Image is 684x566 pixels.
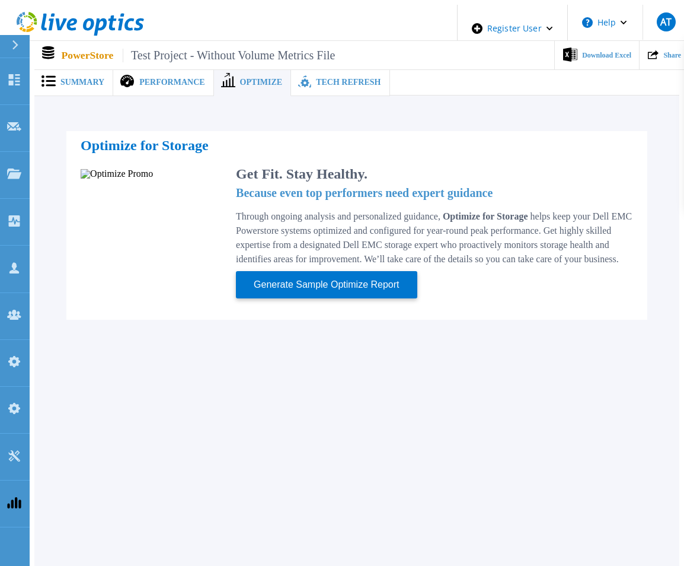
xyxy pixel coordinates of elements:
span: Test Project - Without Volume Metrics File [123,49,335,62]
span: AT [660,17,672,27]
div: , [5,5,679,536]
button: Generate Sample Optimize Report [236,271,417,298]
h2: Get Fit. Stay Healthy. [236,169,633,179]
span: Summary [60,78,104,87]
img: Optimize Promo [81,169,153,179]
span: Tech Refresh [316,78,381,87]
div: Through ongoing analysis and personalized guidance, helps keep your Dell EMC Powerstore systems o... [236,209,633,266]
div: Register User [458,5,567,52]
span: Share [663,52,681,59]
span: Optimize [240,78,283,87]
span: Performance [139,78,204,87]
button: Help [568,5,642,40]
span: Optimize for Storage [443,211,530,221]
span: Download Excel [582,52,631,59]
p: PowerStore [62,49,335,62]
h4: Because even top performers need expert guidance [236,188,633,198]
h2: Optimize for Storage [81,141,633,155]
span: Generate Sample Optimize Report [249,277,404,292]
